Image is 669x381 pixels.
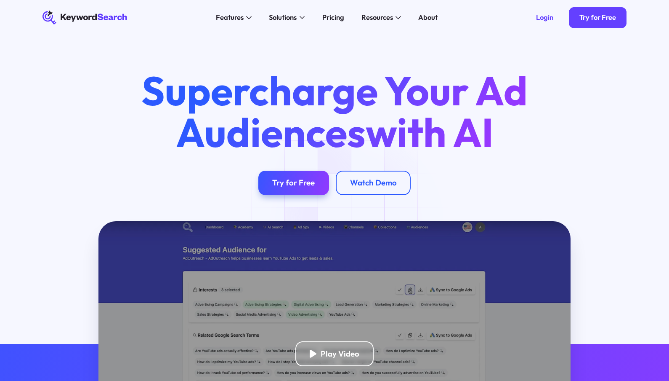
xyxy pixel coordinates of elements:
div: Watch Demo [350,178,397,188]
div: Pricing [322,12,344,23]
a: Pricing [317,11,349,24]
a: About [413,11,443,24]
div: Try for Free [272,178,315,188]
div: Features [216,12,244,23]
div: Play Video [321,349,359,359]
a: Try for Free [258,171,329,195]
a: Try for Free [569,7,627,28]
h1: Supercharge Your Ad Audiences [125,70,544,153]
div: Login [536,13,553,22]
div: Resources [361,12,393,23]
a: Login [526,7,564,28]
span: with AI [366,107,494,158]
div: Solutions [269,12,297,23]
div: Try for Free [579,13,616,22]
div: About [418,12,438,23]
